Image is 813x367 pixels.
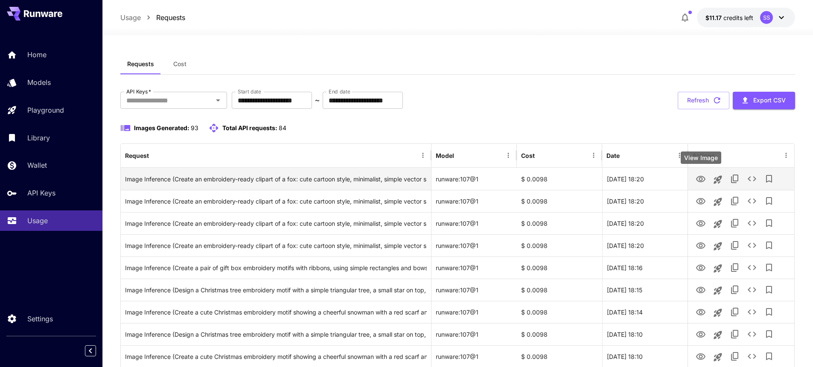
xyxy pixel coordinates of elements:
[678,92,729,109] button: Refresh
[315,95,320,105] p: ~
[27,77,51,87] p: Models
[743,215,761,232] button: See details
[602,301,688,323] div: 28 Aug, 2025 18:14
[692,281,709,298] button: View Image
[125,279,427,301] div: Click to copy prompt
[125,301,427,323] div: Click to copy prompt
[517,323,602,345] div: $ 0.0098
[212,94,224,106] button: Open
[125,190,427,212] div: Click to copy prompt
[602,168,688,190] div: 28 Aug, 2025 18:20
[602,323,688,345] div: 28 Aug, 2025 18:10
[761,192,778,210] button: Add to library
[709,349,726,366] button: Launch in playground
[127,60,154,68] span: Requests
[125,152,149,159] div: Request
[709,260,726,277] button: Launch in playground
[733,92,795,109] button: Export CSV
[692,303,709,320] button: View Image
[431,212,517,234] div: runware:107@1
[602,234,688,256] div: 28 Aug, 2025 18:20
[27,160,47,170] p: Wallet
[761,303,778,320] button: Add to library
[125,323,427,345] div: Click to copy prompt
[517,234,602,256] div: $ 0.0098
[760,11,773,24] div: SS
[191,124,198,131] span: 93
[279,124,286,131] span: 84
[692,347,709,365] button: View Image
[761,259,778,276] button: Add to library
[743,170,761,187] button: See details
[431,190,517,212] div: runware:107@1
[517,279,602,301] div: $ 0.0098
[709,304,726,321] button: Launch in playground
[27,105,64,115] p: Playground
[726,259,743,276] button: Copy TaskUUID
[692,325,709,343] button: View Image
[329,88,350,95] label: End date
[705,13,753,22] div: $11.17493
[455,149,467,161] button: Sort
[743,348,761,365] button: See details
[431,168,517,190] div: runware:107@1
[517,190,602,212] div: $ 0.0098
[726,326,743,343] button: Copy TaskUUID
[27,188,55,198] p: API Keys
[761,170,778,187] button: Add to library
[681,151,721,164] div: View Image
[723,14,753,21] span: credits left
[602,256,688,279] div: 28 Aug, 2025 18:16
[436,152,454,159] div: Model
[743,281,761,298] button: See details
[431,234,517,256] div: runware:107@1
[692,259,709,276] button: View Image
[536,149,548,161] button: Sort
[709,282,726,299] button: Launch in playground
[125,168,427,190] div: Click to copy prompt
[606,152,620,159] div: Date
[602,190,688,212] div: 28 Aug, 2025 18:20
[125,235,427,256] div: Click to copy prompt
[517,168,602,190] div: $ 0.0098
[126,88,151,95] label: API Keys
[761,348,778,365] button: Add to library
[431,279,517,301] div: runware:107@1
[726,170,743,187] button: Copy TaskUUID
[743,192,761,210] button: See details
[761,237,778,254] button: Add to library
[431,323,517,345] div: runware:107@1
[134,124,189,131] span: Images Generated:
[517,212,602,234] div: $ 0.0098
[743,326,761,343] button: See details
[705,14,723,21] span: $11.17
[692,170,709,187] button: View Image
[517,256,602,279] div: $ 0.0098
[417,149,429,161] button: Menu
[709,216,726,233] button: Launch in playground
[726,215,743,232] button: Copy TaskUUID
[709,238,726,255] button: Launch in playground
[120,12,141,23] a: Usage
[27,133,50,143] p: Library
[602,279,688,301] div: 28 Aug, 2025 18:15
[726,192,743,210] button: Copy TaskUUID
[27,50,47,60] p: Home
[173,60,186,68] span: Cost
[156,12,185,23] p: Requests
[588,149,600,161] button: Menu
[761,281,778,298] button: Add to library
[27,216,48,226] p: Usage
[521,152,535,159] div: Cost
[125,257,427,279] div: Click to copy prompt
[709,193,726,210] button: Launch in playground
[621,149,632,161] button: Sort
[602,212,688,234] div: 28 Aug, 2025 18:20
[726,303,743,320] button: Copy TaskUUID
[502,149,514,161] button: Menu
[692,214,709,232] button: View Image
[726,281,743,298] button: Copy TaskUUID
[697,8,795,27] button: $11.17493SS
[692,236,709,254] button: View Image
